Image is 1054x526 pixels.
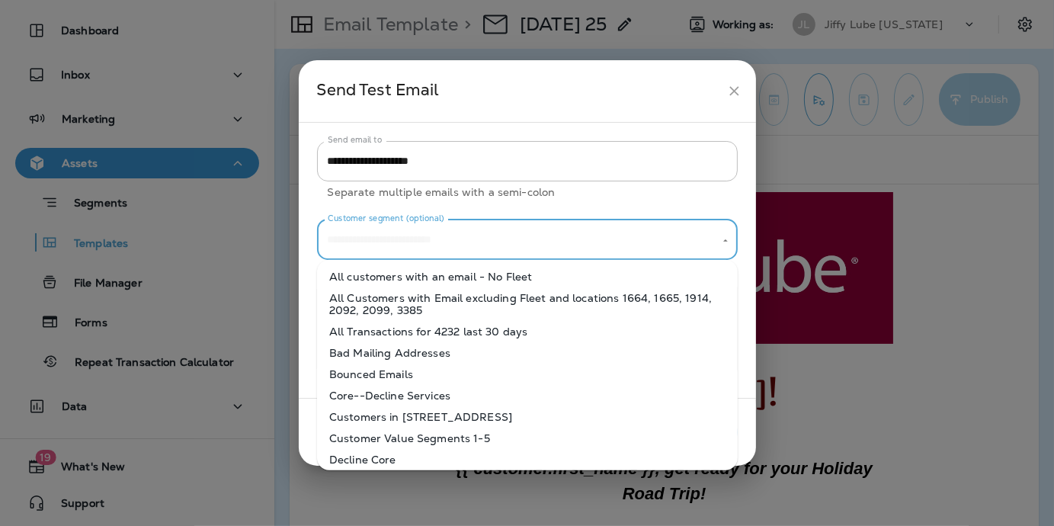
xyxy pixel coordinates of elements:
[146,8,604,159] img: JL_ReversePMS202_Horizontal.jpg
[328,184,727,201] p: Separate multiple emails with a semi-colon
[166,274,583,319] span: {{ customer.first_name }}, get ready for your Holiday Road Trip!
[317,470,738,492] li: Declined eROC [DATE]
[317,342,738,364] li: Bad Mailing Addresses
[328,213,444,224] label: Customer segment (optional)
[317,406,738,428] li: Customers in [STREET_ADDRESS]
[328,134,382,146] label: Send email to
[158,361,592,415] span: Regular oil changes can help extend the life of your engine and improve your gas mileage, so plea...
[317,77,720,105] div: Send Test Email
[255,190,489,229] strong: Happy [DATE]!
[317,364,738,385] li: Bounced Emails
[317,321,738,342] li: All Transactions for 4232 last 30 days
[720,77,748,105] button: close
[317,385,738,406] li: Core--Decline Services
[719,234,732,248] button: Close
[317,428,738,449] li: Customer Value Segments 1-5
[317,449,738,470] li: Decline Core
[317,287,738,321] li: All Customers with Email excluding Fleet and locations 1664, 1665, 1914, 2092, 2099, 3385
[317,266,738,287] li: All customers with an email - No Fleet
